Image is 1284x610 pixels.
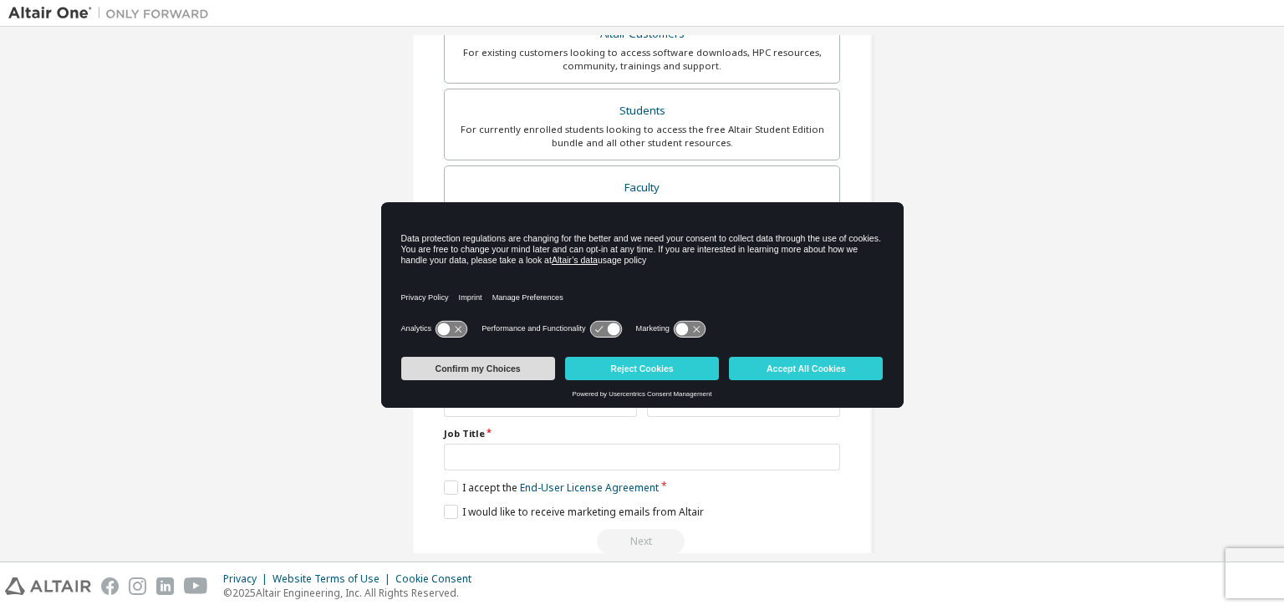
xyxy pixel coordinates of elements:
label: I accept the [444,480,659,495]
img: altair_logo.svg [5,577,91,595]
div: For faculty & administrators of academic institutions administering students and accessing softwa... [455,199,829,226]
label: I would like to receive marketing emails from Altair [444,505,704,519]
div: Cookie Consent [395,572,481,586]
p: © 2025 Altair Engineering, Inc. All Rights Reserved. [223,586,481,600]
img: instagram.svg [129,577,146,595]
img: Altair One [8,5,217,22]
div: Read and acccept EULA to continue [444,529,840,554]
img: youtube.svg [184,577,208,595]
a: End-User License Agreement [520,480,659,495]
img: facebook.svg [101,577,119,595]
div: Students [455,99,829,123]
div: For existing customers looking to access software downloads, HPC resources, community, trainings ... [455,46,829,73]
div: Privacy [223,572,273,586]
img: linkedin.svg [156,577,174,595]
div: Faculty [455,176,829,200]
label: Job Title [444,427,840,440]
div: Website Terms of Use [273,572,395,586]
div: For currently enrolled students looking to access the free Altair Student Edition bundle and all ... [455,123,829,150]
